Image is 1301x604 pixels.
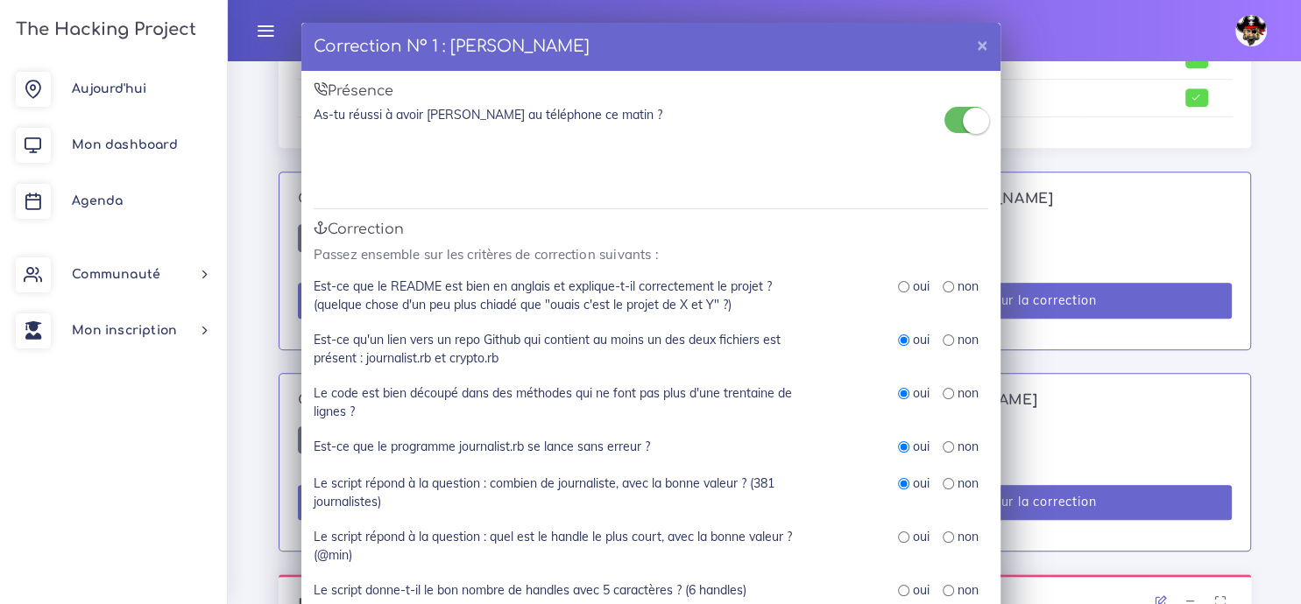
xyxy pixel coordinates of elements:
label: oui [913,581,930,599]
label: non [958,438,979,455]
label: Est-ce que le README est bien en anglais et explique-t-il correctement le projet ? (quelque chose... [314,277,813,313]
h5: Présence [314,83,988,100]
h4: Correction N° 1 : [PERSON_NAME] [314,35,590,59]
button: × [965,23,1000,66]
label: non [958,277,979,295]
p: Passez ensemble sur les critères de correction suivants : [314,244,988,265]
label: non [958,474,979,492]
label: Le script donne-t-il le bon nombre de handles avec 5 caractères ? (6 handles) [314,581,746,599]
label: non [958,581,979,599]
label: oui [913,384,930,402]
label: As-tu réussi à avoir [PERSON_NAME] au téléphone ce matin ? [314,106,662,123]
label: oui [913,438,930,455]
label: oui [913,331,930,348]
label: non [958,528,979,545]
label: non [958,384,979,402]
label: Est-ce que le programme journalist.rb se lance sans erreur ? [314,438,650,455]
label: Le script répond à la question : quel est le handle le plus court, avec la bonne valeur ? (@min) [314,528,813,564]
label: Le script répond à la question : combien de journaliste, avec la bonne valeur ? (381 journalistes) [314,474,813,510]
h5: Correction [314,221,988,238]
label: oui [913,277,930,295]
label: non [958,331,979,348]
label: Est-ce qu'un lien vers un repo Github qui contient au moins un des deux fichiers est présent : jo... [314,331,813,367]
label: oui [913,528,930,545]
label: oui [913,474,930,492]
label: Le code est bien découpé dans des méthodes qui ne font pas plus d'une trentaine de lignes ? [314,384,813,420]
